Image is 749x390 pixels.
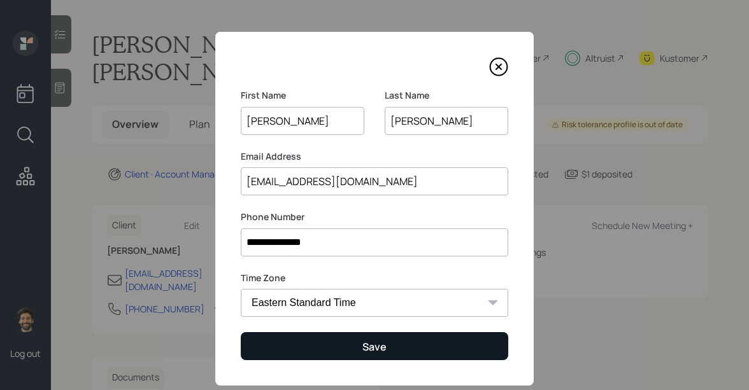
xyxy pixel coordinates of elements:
label: First Name [241,89,364,102]
label: Phone Number [241,211,508,223]
label: Email Address [241,150,508,163]
label: Time Zone [241,272,508,284]
label: Last Name [385,89,508,102]
button: Save [241,332,508,359]
div: Save [362,340,387,354]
